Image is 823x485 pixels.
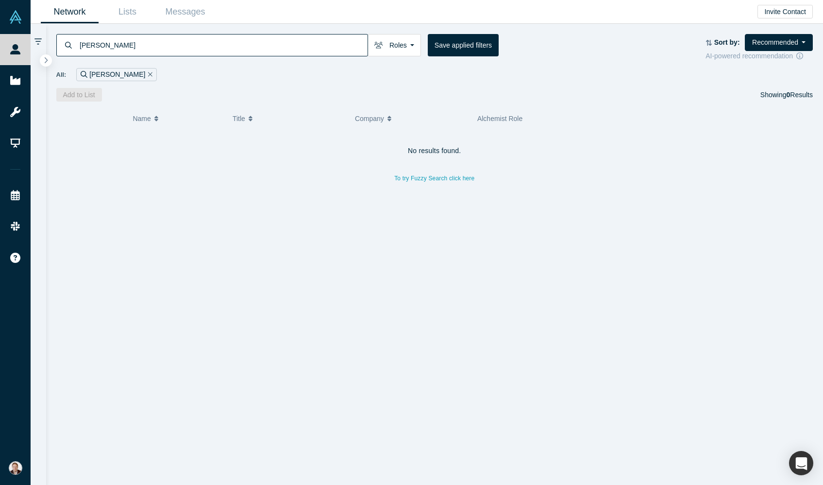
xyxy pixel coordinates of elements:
[79,34,368,56] input: Search by name, title, company, summary, expertise, investment criteria or topics of focus
[76,68,157,81] div: [PERSON_NAME]
[56,88,102,102] button: Add to List
[477,115,522,122] span: Alchemist Role
[745,34,813,51] button: Recommended
[787,91,790,99] strong: 0
[428,34,499,56] button: Save applied filters
[41,0,99,23] a: Network
[387,172,481,185] button: To try Fuzzy Search click here
[99,0,156,23] a: Lists
[133,108,222,129] button: Name
[355,108,467,129] button: Company
[368,34,421,56] button: Roles
[133,108,151,129] span: Name
[9,461,22,475] img: Alex Shevelenko's Account
[233,108,345,129] button: Title
[787,91,813,99] span: Results
[355,108,384,129] span: Company
[757,5,813,18] button: Invite Contact
[145,69,152,80] button: Remove Filter
[760,88,813,102] div: Showing
[56,147,813,155] h4: No results found.
[714,38,740,46] strong: Sort by:
[233,108,245,129] span: Title
[705,51,813,61] div: AI-powered recommendation
[9,10,22,24] img: Alchemist Vault Logo
[156,0,214,23] a: Messages
[56,70,67,80] span: All:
